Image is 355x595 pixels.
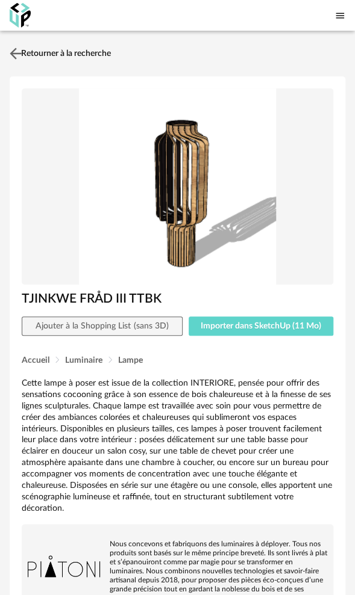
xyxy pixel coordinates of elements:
[10,3,31,28] img: OXP
[7,40,111,67] a: Retourner à la recherche
[201,322,321,330] span: Importer dans SketchUp (11 Mo)
[118,356,143,365] span: Lampe
[65,356,102,365] span: Luminaire
[22,316,183,336] button: Ajouter à la Shopping List (sans 3D)
[22,354,333,368] div: Breadcrumb
[36,322,168,330] span: Ajouter à la Shopping List (sans 3D)
[189,316,333,336] button: Importer dans SketchUp (11 Mo)
[22,356,49,365] span: Accueil
[22,378,333,514] div: Cette lampe à poser est issue de la collection INTERIORE, pensée pour offrir des sensations cocoo...
[335,9,345,22] span: Menu icon
[7,45,25,62] img: svg+xml;base64,PHN2ZyB3aWR0aD0iMjQiIGhlaWdodD0iMjQiIHZpZXdCb3g9IjAgMCAyNCAyNCIgZmlsbD0ibm9uZSIgeG...
[22,291,333,307] h1: TJINKWE FRÅD III TTBK
[22,88,333,285] img: Product pack shot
